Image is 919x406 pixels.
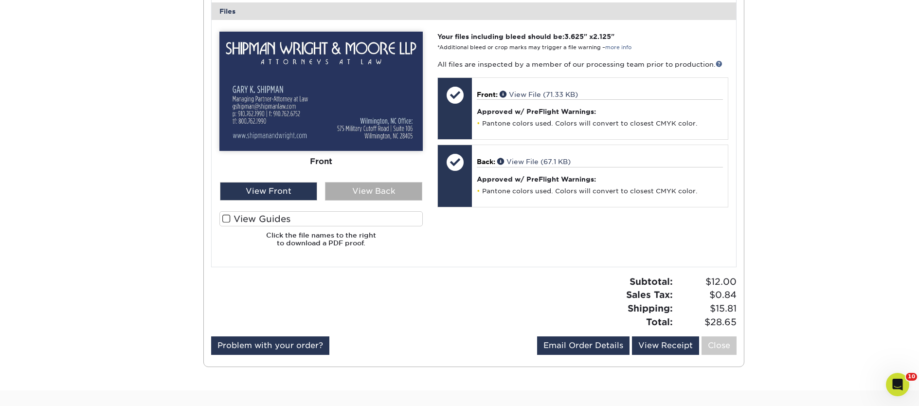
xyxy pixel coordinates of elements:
[219,231,423,255] h6: Click the file names to the right to download a PDF proof.
[676,275,737,289] span: $12.00
[632,336,699,355] a: View Receipt
[500,91,578,98] a: View File (71.33 KB)
[477,175,722,183] h4: Approved w/ PreFlight Warnings:
[219,211,423,226] label: View Guides
[906,373,917,381] span: 10
[497,158,571,166] a: View File (67.1 KB)
[437,59,728,69] p: All files are inspected by a member of our processing team prior to production.
[630,276,673,287] strong: Subtotal:
[477,158,495,166] span: Back:
[537,336,630,355] a: Email Order Details
[605,44,631,51] a: more info
[325,182,422,201] div: View Back
[676,302,737,315] span: $15.81
[477,108,722,115] h4: Approved w/ PreFlight Warnings:
[702,336,737,355] a: Close
[626,289,673,300] strong: Sales Tax:
[886,373,909,396] iframe: Intercom live chat
[676,315,737,329] span: $28.65
[211,336,329,355] a: Problem with your order?
[676,288,737,302] span: $0.84
[437,33,614,40] strong: Your files including bleed should be: " x "
[477,119,722,128] li: Pantone colors used. Colors will convert to closest CMYK color.
[220,182,317,201] div: View Front
[593,33,611,40] span: 2.125
[564,33,584,40] span: 3.625
[437,44,631,51] small: *Additional bleed or crop marks may trigger a file warning –
[2,376,83,403] iframe: Google Customer Reviews
[477,187,722,195] li: Pantone colors used. Colors will convert to closest CMYK color.
[219,151,423,172] div: Front
[212,2,736,20] div: Files
[646,316,673,327] strong: Total:
[477,91,498,98] span: Front:
[628,303,673,314] strong: Shipping:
